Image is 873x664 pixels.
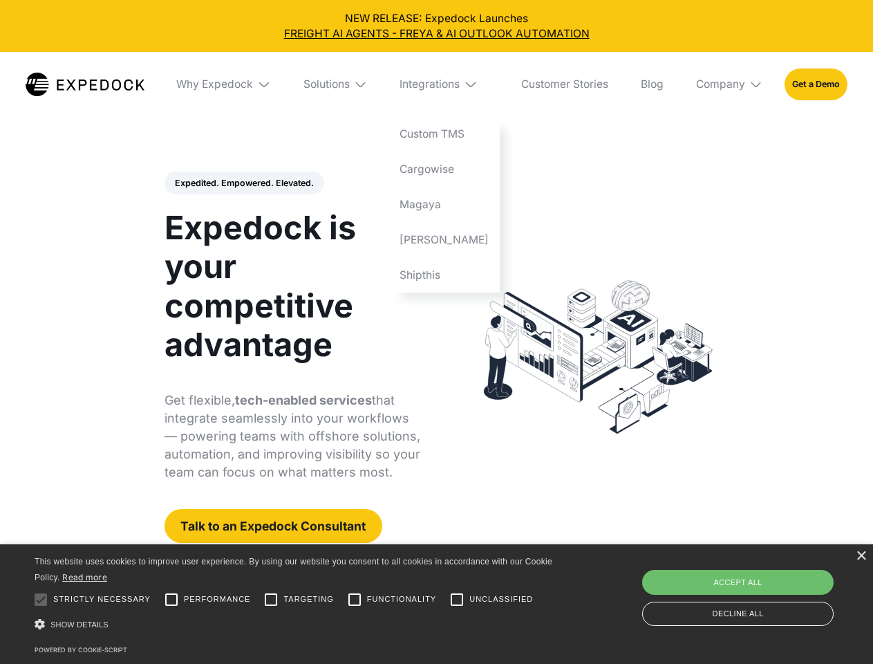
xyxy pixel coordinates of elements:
[367,593,436,605] span: Functionality
[35,616,557,634] div: Show details
[785,68,847,100] a: Get a Demo
[283,593,333,605] span: Targeting
[165,509,382,543] a: Talk to an Expedock Consultant
[235,393,372,407] strong: tech-enabled services
[389,117,500,293] nav: Integrations
[35,557,552,582] span: This website uses cookies to improve user experience. By using our website you consent to all coo...
[35,646,127,654] a: Powered by cookie-script
[389,52,500,117] div: Integrations
[389,222,500,257] a: [PERSON_NAME]
[62,572,107,582] a: Read more
[630,52,674,117] a: Blog
[469,593,533,605] span: Unclassified
[184,593,251,605] span: Performance
[176,77,253,91] div: Why Expedock
[389,257,500,293] a: Shipthis
[292,52,378,117] div: Solutions
[389,152,500,187] a: Cargowise
[400,77,460,91] div: Integrations
[303,77,350,91] div: Solutions
[165,208,421,364] h1: Expedock is your competitive advantage
[11,26,863,41] a: FREIGHT AI AGENTS - FREYA & AI OUTLOOK AUTOMATION
[389,117,500,152] a: Custom TMS
[643,515,873,664] iframe: Chat Widget
[50,620,109,629] span: Show details
[685,52,773,117] div: Company
[510,52,619,117] a: Customer Stories
[389,187,500,222] a: Magaya
[166,52,282,117] div: Why Expedock
[53,593,151,605] span: Strictly necessary
[696,77,745,91] div: Company
[165,391,421,481] p: Get flexible, that integrate seamlessly into your workflows — powering teams with offshore soluti...
[11,11,863,41] div: NEW RELEASE: Expedock Launches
